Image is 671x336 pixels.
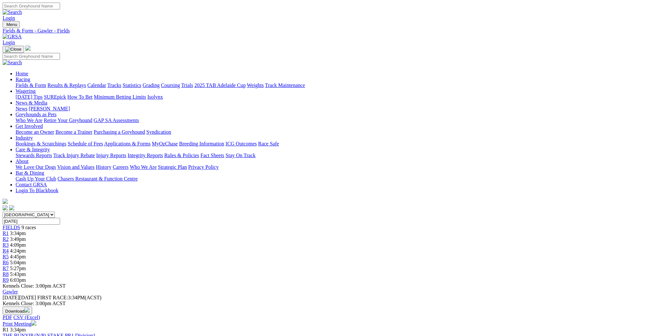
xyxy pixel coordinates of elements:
[161,82,180,88] a: Coursing
[67,94,93,100] a: How To Bet
[55,129,92,135] a: Become a Trainer
[16,129,668,135] div: Get Involved
[194,82,246,88] a: 2025 TAB Adelaide Cup
[3,283,66,289] span: Kennels Close: 3:00pm ACST
[3,40,15,45] a: Login
[44,94,66,100] a: SUREpick
[94,118,139,123] a: GAP SA Assessments
[3,28,668,34] a: Fields & Form - Gawler - Fields
[265,82,305,88] a: Track Maintenance
[3,315,668,320] div: Download
[16,164,668,170] div: About
[16,153,52,158] a: Stewards Reports
[16,147,50,152] a: Care & Integrity
[67,141,103,146] a: Schedule of Fees
[201,153,224,158] a: Fact Sheets
[3,248,9,254] span: R4
[3,15,15,21] a: Login
[37,295,68,300] span: FIRST RACE:
[3,277,9,283] a: R9
[10,327,26,332] span: 3:34pm
[16,71,28,76] a: Home
[226,141,257,146] a: ICG Outcomes
[188,164,219,170] a: Privacy Policy
[96,164,111,170] a: History
[3,260,9,265] span: R6
[3,266,9,271] a: R7
[3,199,8,204] img: logo-grsa-white.png
[16,88,36,94] a: Wagering
[16,176,56,181] a: Cash Up Your Club
[107,82,121,88] a: Tracks
[16,94,43,100] a: [DATE] Tips
[10,266,26,271] span: 5:27pm
[3,225,20,230] a: FIELDS
[16,82,668,88] div: Racing
[164,153,199,158] a: Rules & Policies
[3,254,9,259] a: R5
[47,82,86,88] a: Results & Replays
[31,320,36,326] img: printer.svg
[10,260,26,265] span: 5:04pm
[3,295,36,300] span: [DATE]
[128,153,163,158] a: Integrity Reports
[16,164,56,170] a: We Love Our Dogs
[16,135,33,141] a: Industry
[16,118,43,123] a: Who We Are
[113,164,128,170] a: Careers
[146,129,171,135] a: Syndication
[3,46,24,53] button: Toggle navigation
[16,141,66,146] a: Bookings & Scratchings
[57,164,94,170] a: Vision and Values
[44,118,92,123] a: Retire Your Greyhound
[3,315,12,320] a: PDF
[57,176,138,181] a: Chasers Restaurant & Function Centre
[5,47,21,52] img: Close
[16,182,47,187] a: Contact GRSA
[16,188,58,193] a: Login To Blackbook
[16,106,668,112] div: News & Media
[3,236,9,242] a: R2
[3,60,22,66] img: Search
[3,242,9,248] a: R3
[10,230,26,236] span: 3:34pm
[16,141,668,147] div: Industry
[94,129,145,135] a: Purchasing a Greyhound
[3,218,60,225] input: Select date
[16,129,54,135] a: Become an Owner
[53,153,95,158] a: Track Injury Rebate
[16,170,44,176] a: Bar & Dining
[16,94,668,100] div: Wagering
[9,205,14,210] img: twitter.svg
[10,236,26,242] span: 3:49pm
[10,271,26,277] span: 5:43pm
[258,141,279,146] a: Race Safe
[16,176,668,182] div: Bar & Dining
[6,22,17,27] span: Menu
[16,106,27,111] a: News
[16,118,668,123] div: Greyhounds as Pets
[94,94,146,100] a: Minimum Betting Limits
[181,82,193,88] a: Trials
[3,306,32,315] button: Download
[13,315,40,320] a: CSV (Excel)
[16,123,43,129] a: Get Involved
[29,106,70,111] a: [PERSON_NAME]
[3,271,9,277] a: R8
[37,295,102,300] span: 3:34PM(ACST)
[130,164,157,170] a: Who We Are
[3,230,9,236] a: R1
[3,301,668,306] div: Kennels Close: 3:00pm ACST
[16,82,46,88] a: Fields & Form
[104,141,151,146] a: Applications & Forms
[3,3,60,9] input: Search
[10,248,26,254] span: 4:24pm
[10,242,26,248] span: 4:09pm
[179,141,224,146] a: Breeding Information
